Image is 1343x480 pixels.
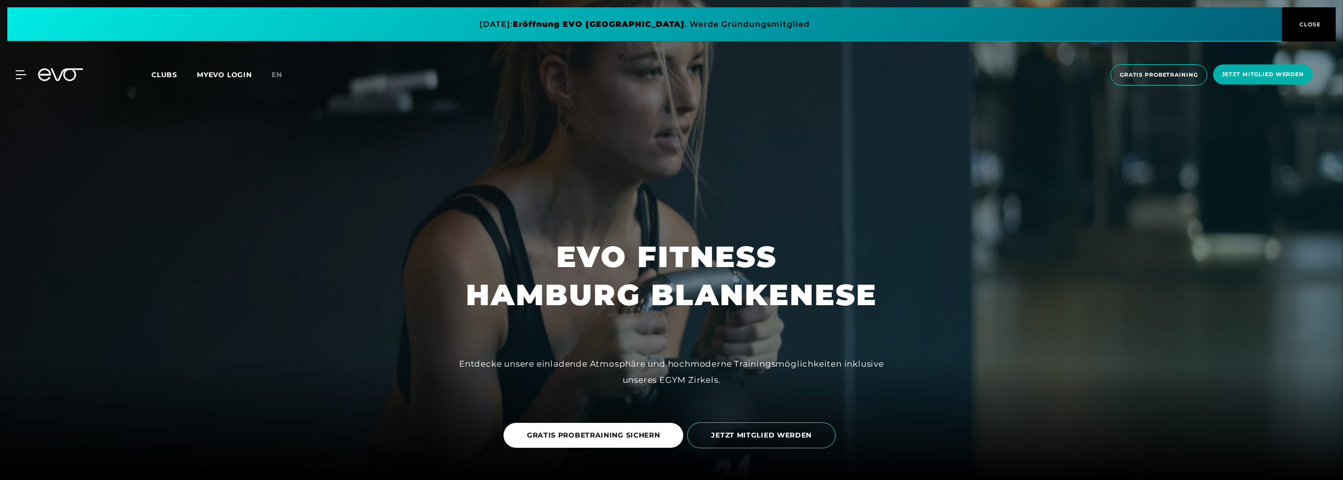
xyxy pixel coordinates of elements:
[1222,70,1304,79] span: Jetzt Mitglied werden
[1297,20,1321,29] span: CLOSE
[1210,64,1316,85] a: Jetzt Mitglied werden
[711,430,812,440] span: JETZT MITGLIED WERDEN
[1120,71,1198,79] span: Gratis Probetraining
[151,70,177,79] span: Clubs
[452,356,891,388] div: Entdecke unsere einladende Atmosphäre und hochmoderne Trainingsmöglichkeiten inklusive unseres EG...
[272,69,294,81] a: en
[197,70,252,79] a: MYEVO LOGIN
[504,416,688,455] a: GRATIS PROBETRAINING SICHERN
[1282,7,1336,42] button: CLOSE
[151,70,197,79] a: Clubs
[687,415,839,456] a: JETZT MITGLIED WERDEN
[1108,64,1210,85] a: Gratis Probetraining
[527,430,660,440] span: GRATIS PROBETRAINING SICHERN
[272,70,282,79] span: en
[466,238,877,314] h1: EVO FITNESS HAMBURG BLANKENESE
